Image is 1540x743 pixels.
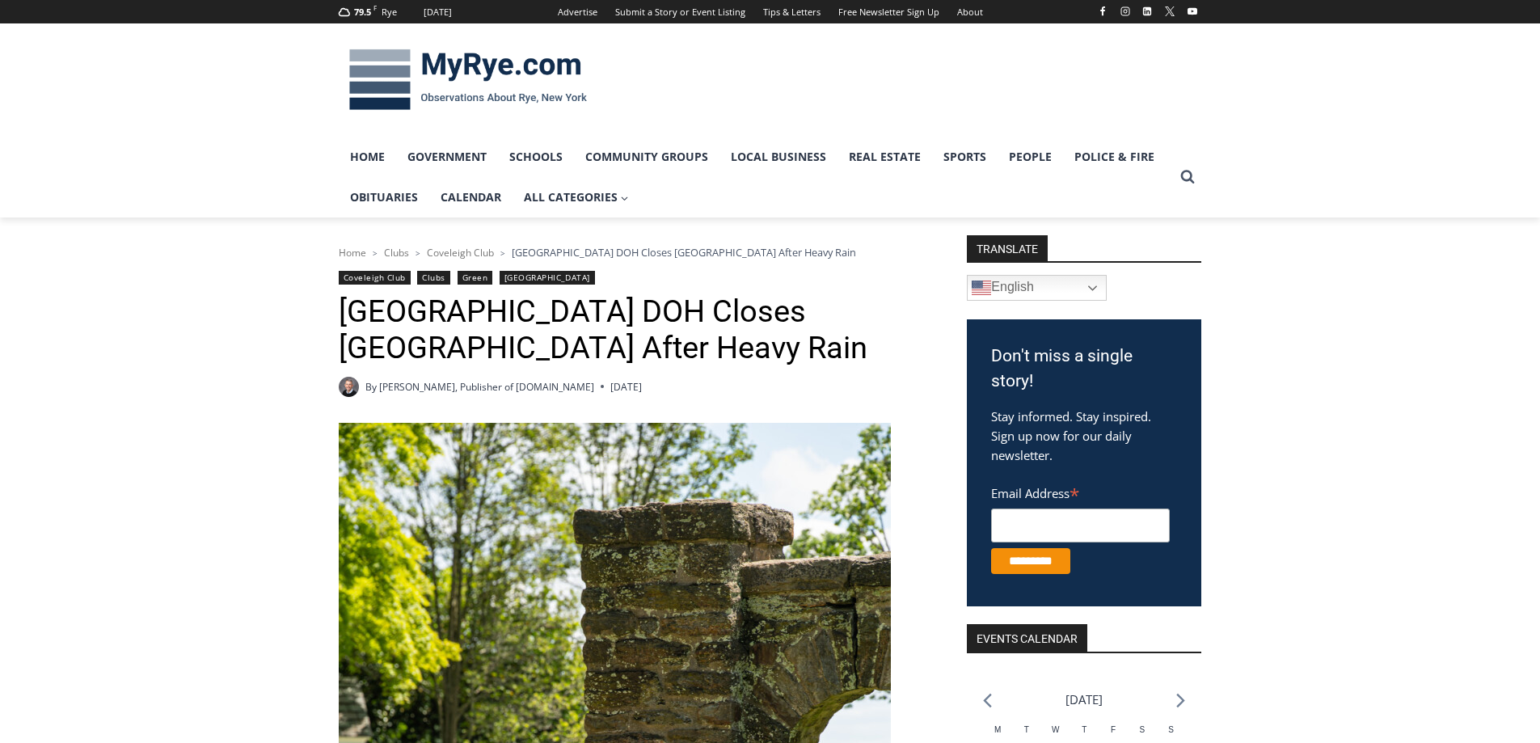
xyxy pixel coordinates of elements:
[610,379,642,395] time: [DATE]
[1160,2,1179,21] a: X
[384,246,409,260] a: Clubs
[382,5,397,19] div: Rye
[339,38,597,122] img: MyRye.com
[1116,2,1135,21] a: Instagram
[719,137,838,177] a: Local Business
[1024,725,1029,734] span: T
[417,271,450,285] a: Clubs
[379,380,594,394] a: [PERSON_NAME], Publisher of [DOMAIN_NAME]
[1183,2,1202,21] a: YouTube
[932,137,998,177] a: Sports
[500,271,595,285] a: [GEOGRAPHIC_DATA]
[967,275,1107,301] a: English
[396,137,498,177] a: Government
[838,137,932,177] a: Real Estate
[983,693,992,708] a: Previous month
[354,6,371,18] span: 79.5
[574,137,719,177] a: Community Groups
[339,177,429,217] a: Obituaries
[500,247,505,259] span: >
[339,246,366,260] a: Home
[1052,725,1059,734] span: W
[1139,725,1145,734] span: S
[991,477,1170,506] label: Email Address
[972,278,991,298] img: en
[365,379,377,395] span: By
[991,344,1177,395] h3: Don't miss a single story!
[373,3,377,12] span: F
[339,137,1173,218] nav: Primary Navigation
[967,624,1087,652] h2: Events Calendar
[967,235,1048,261] strong: TRANSLATE
[498,137,574,177] a: Schools
[427,246,494,260] a: Coveleigh Club
[1111,725,1116,734] span: F
[1137,2,1157,21] a: Linkedin
[991,407,1177,465] p: Stay informed. Stay inspired. Sign up now for our daily newsletter.
[512,245,856,260] span: [GEOGRAPHIC_DATA] DOH Closes [GEOGRAPHIC_DATA] After Heavy Rain
[1176,693,1185,708] a: Next month
[424,5,452,19] div: [DATE]
[1063,137,1166,177] a: Police & Fire
[339,377,359,397] a: Author image
[998,137,1063,177] a: People
[339,137,396,177] a: Home
[524,188,629,206] span: All Categories
[1082,725,1086,734] span: T
[339,244,925,260] nav: Breadcrumbs
[339,271,411,285] a: Coveleigh Club
[1173,163,1202,192] button: View Search Form
[513,177,640,217] a: All Categories
[429,177,513,217] a: Calendar
[1065,689,1103,711] li: [DATE]
[373,247,378,259] span: >
[339,293,925,367] h1: [GEOGRAPHIC_DATA] DOH Closes [GEOGRAPHIC_DATA] After Heavy Rain
[458,271,493,285] a: Green
[994,725,1001,734] span: M
[1168,725,1174,734] span: S
[1093,2,1112,21] a: Facebook
[416,247,420,259] span: >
